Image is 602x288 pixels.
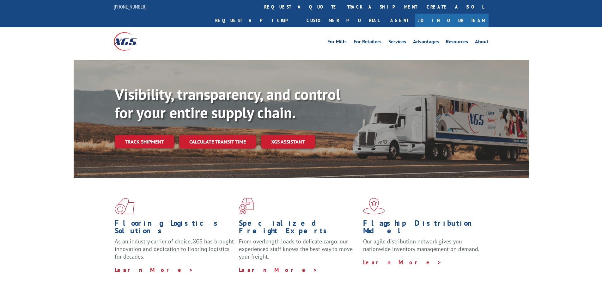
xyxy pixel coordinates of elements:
a: About [475,39,489,46]
a: Learn More > [115,266,193,273]
a: For Retailers [354,39,381,46]
a: Agent [384,14,415,27]
h1: Specialized Freight Experts [239,219,358,238]
a: Advantages [413,39,439,46]
a: Calculate transit time [179,135,256,149]
a: Customer Portal [302,14,384,27]
a: Join Our Team [415,14,489,27]
img: xgs-icon-focused-on-flooring-red [239,198,254,214]
a: Learn More > [363,259,442,266]
a: Track shipment [115,135,174,148]
img: xgs-icon-flagship-distribution-model-red [363,198,385,214]
a: Request a pickup [210,14,302,27]
a: For Mills [327,39,347,46]
a: Learn More > [239,266,318,273]
span: Our agile distribution network gives you nationwide inventory management on demand. [363,238,479,253]
img: xgs-icon-total-supply-chain-intelligence-red [115,198,134,214]
p: From overlength loads to delicate cargo, our experienced staff knows the best way to move your fr... [239,238,358,266]
a: Resources [446,39,468,46]
h1: Flagship Distribution Model [363,219,483,238]
h1: Flooring Logistics Solutions [115,219,234,238]
a: Services [388,39,406,46]
span: As an industry carrier of choice, XGS has brought innovation and dedication to flooring logistics... [115,238,234,260]
a: [PHONE_NUMBER] [114,3,147,10]
a: XGS ASSISTANT [261,135,315,149]
b: Visibility, transparency, and control for your entire supply chain. [115,84,340,122]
